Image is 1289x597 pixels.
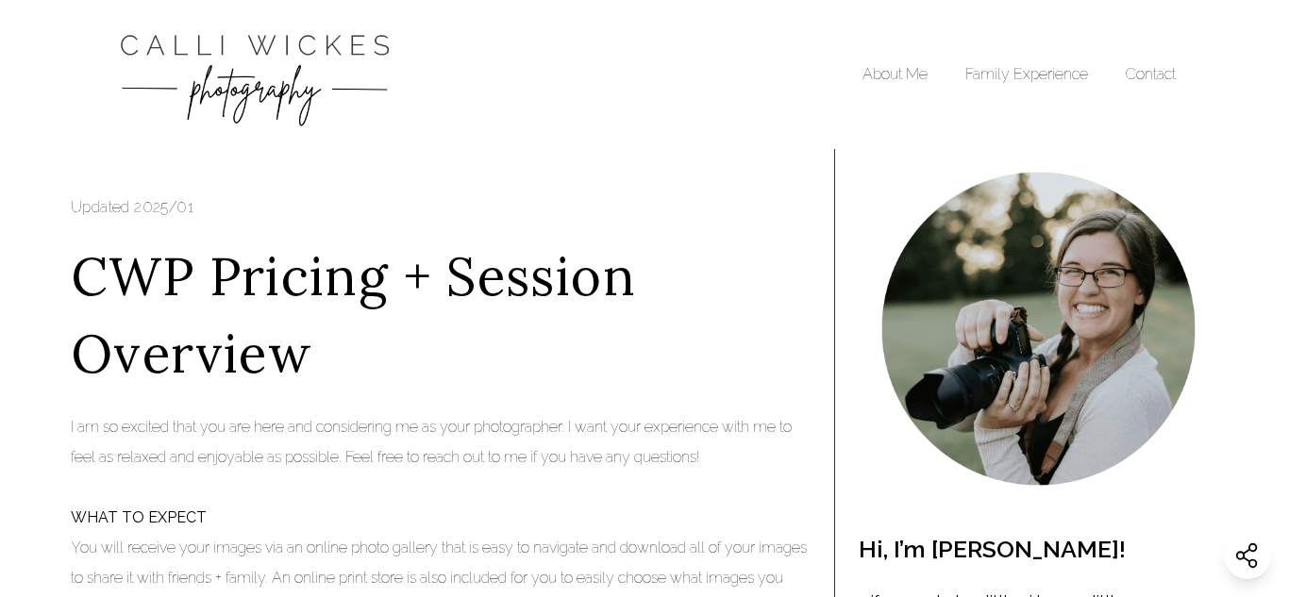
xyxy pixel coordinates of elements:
h2: Hi, I’m [PERSON_NAME]! [859,532,1218,568]
a: Calli Wickes Photography Home Page [113,19,396,130]
h1: CWP Pricing + Session Overview [71,238,811,393]
p: I am so excited that you are here and considering me as your photographer. I want your experience... [71,412,811,473]
a: Family Experience [965,65,1088,83]
a: About Me [862,65,928,83]
button: Share this website [1224,532,1271,579]
strong: WHAT TO EXPECT [71,508,207,526]
h2: Updated 2025/01 [71,196,811,219]
a: Contact [1126,65,1176,83]
img: Calli Wickes Photography Logo [113,19,396,130]
img: Portrait of a lady in a downtown [859,149,1218,508]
